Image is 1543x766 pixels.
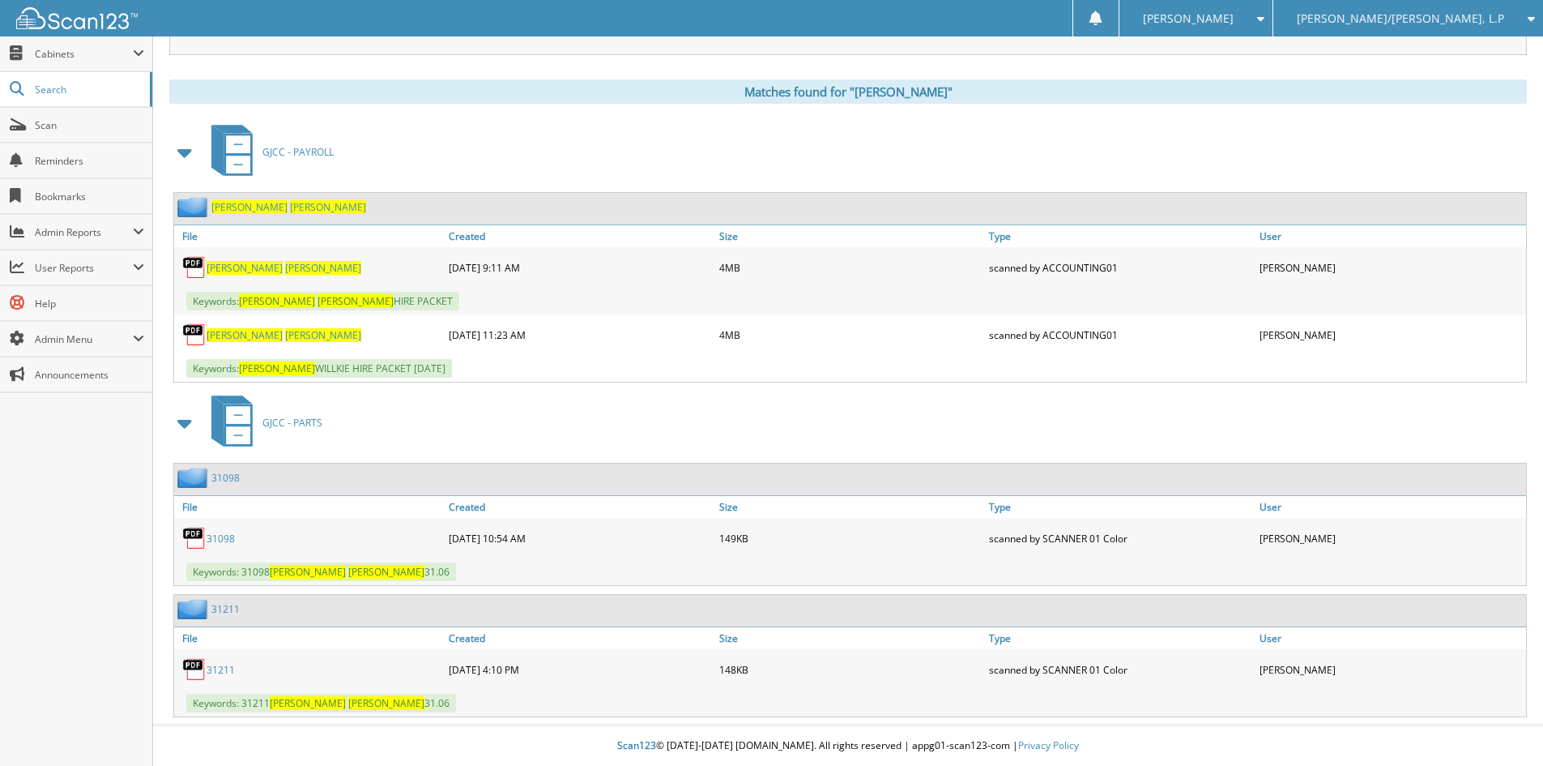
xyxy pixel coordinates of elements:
[1255,225,1526,247] a: User
[1255,496,1526,518] a: User
[186,292,459,310] span: Keywords: HIRE PACKET
[445,319,715,351] div: [DATE] 11:23 AM
[169,79,1527,104] div: Matches found for "[PERSON_NAME]"
[715,319,986,351] div: 4MB
[239,294,315,308] span: [PERSON_NAME]
[186,563,456,581] span: Keywords: 31098 31.06
[290,200,366,214] span: [PERSON_NAME]
[207,663,235,677] a: 31211
[207,328,361,342] a: [PERSON_NAME] [PERSON_NAME]
[174,496,445,518] a: File
[207,261,361,275] a: [PERSON_NAME] [PERSON_NAME]
[348,565,424,579] span: [PERSON_NAME]
[177,197,211,217] img: folder2.png
[35,332,133,346] span: Admin Menu
[174,225,445,247] a: File
[715,522,986,554] div: 149KB
[16,7,138,29] img: scan123-logo-white.svg
[35,297,144,310] span: Help
[715,627,986,649] a: Size
[445,496,715,518] a: Created
[35,261,133,275] span: User Reports
[207,261,283,275] span: [PERSON_NAME]
[985,251,1255,284] div: scanned by ACCOUNTING01
[270,696,346,710] span: [PERSON_NAME]
[35,83,142,96] span: Search
[1297,14,1504,24] span: [PERSON_NAME]/[PERSON_NAME], L.P
[985,522,1255,554] div: scanned by SCANNER 01 Color
[348,696,424,710] span: [PERSON_NAME]
[182,323,207,347] img: PDF.png
[182,526,207,550] img: PDF.png
[202,120,334,184] a: GJCC - PAYROLL
[35,225,133,239] span: Admin Reports
[177,599,211,619] img: folder2.png
[715,251,986,284] div: 4MB
[211,200,366,214] a: [PERSON_NAME] [PERSON_NAME]
[186,359,452,378] span: Keywords: WILLKIE HIRE PACKET [DATE]
[177,468,211,488] img: folder2.png
[35,47,133,61] span: Cabinets
[202,391,322,455] a: GJCC - PARTS
[985,225,1255,247] a: Type
[207,532,235,546] a: 31098
[1462,688,1543,766] iframe: Chat Widget
[1255,251,1526,284] div: [PERSON_NAME]
[270,565,346,579] span: [PERSON_NAME]
[35,368,144,382] span: Announcements
[211,602,240,616] a: 31211
[207,328,283,342] span: [PERSON_NAME]
[285,328,361,342] span: [PERSON_NAME]
[445,522,715,554] div: [DATE] 10:54 AM
[1255,522,1526,554] div: [PERSON_NAME]
[35,118,144,132] span: Scan
[715,653,986,686] div: 148KB
[985,496,1255,518] a: Type
[985,653,1255,686] div: scanned by SCANNER 01 Color
[445,653,715,686] div: [DATE] 4:10 PM
[715,225,986,247] a: Size
[445,627,715,649] a: Created
[318,294,394,308] span: [PERSON_NAME]
[262,416,322,430] span: GJCC - PARTS
[35,190,144,203] span: Bookmarks
[239,362,315,375] span: [PERSON_NAME]
[1018,738,1079,752] a: Privacy Policy
[715,496,986,518] a: Size
[182,255,207,280] img: PDF.png
[1255,319,1526,351] div: [PERSON_NAME]
[35,154,144,168] span: Reminders
[445,225,715,247] a: Created
[445,251,715,284] div: [DATE] 9:11 AM
[1255,627,1526,649] a: User
[211,200,288,214] span: [PERSON_NAME]
[1143,14,1234,24] span: [PERSON_NAME]
[985,319,1255,351] div: scanned by ACCOUNTING01
[153,726,1543,766] div: © [DATE]-[DATE] [DOMAIN_NAME]. All rights reserved | appg01-scan123-com |
[1255,653,1526,686] div: [PERSON_NAME]
[285,261,361,275] span: [PERSON_NAME]
[174,627,445,649] a: File
[211,471,240,485] a: 31098
[186,694,456,713] span: Keywords: 31211 31.06
[262,145,334,159] span: GJCC - PAYROLL
[985,627,1255,649] a: Type
[182,657,207,682] img: PDF.png
[617,738,656,752] span: Scan123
